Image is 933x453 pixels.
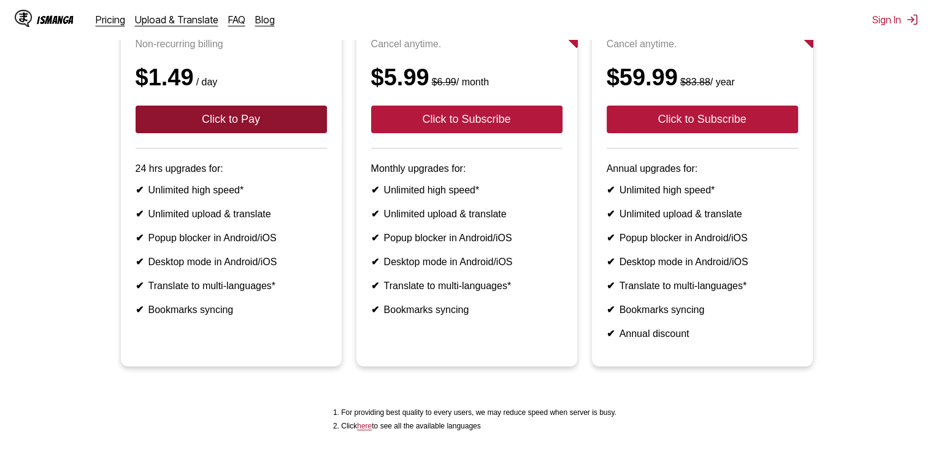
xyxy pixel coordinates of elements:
[607,256,798,268] li: Desktop mode in Android/iOS
[872,14,918,26] button: Sign In
[371,281,379,291] b: ✔
[136,304,144,315] b: ✔
[136,208,327,220] li: Unlimited upload & translate
[371,64,562,91] div: $5.99
[607,39,798,50] p: Cancel anytime.
[136,64,327,91] div: $1.49
[432,77,456,87] s: $6.99
[136,184,327,196] li: Unlimited high speed*
[607,208,798,220] li: Unlimited upload & translate
[136,281,144,291] b: ✔
[371,232,562,244] li: Popup blocker in Android/iOS
[136,163,327,174] p: 24 hrs upgrades for:
[607,280,798,292] li: Translate to multi-languages*
[607,328,615,339] b: ✔
[371,304,562,316] li: Bookmarks syncing
[136,257,144,267] b: ✔
[371,163,562,174] p: Monthly upgrades for:
[371,304,379,315] b: ✔
[136,209,144,219] b: ✔
[371,257,379,267] b: ✔
[607,304,615,315] b: ✔
[341,422,616,430] li: Click to see all the available languages
[136,106,327,133] button: Click to Pay
[136,304,327,316] li: Bookmarks syncing
[371,280,562,292] li: Translate to multi-languages*
[607,281,615,291] b: ✔
[96,14,125,26] a: Pricing
[680,77,710,87] s: $83.88
[607,232,798,244] li: Popup blocker in Android/iOS
[607,257,615,267] b: ✔
[429,77,489,87] small: / month
[906,14,918,26] img: Sign out
[607,184,798,196] li: Unlimited high speed*
[136,39,327,50] p: Non-recurring billing
[371,185,379,195] b: ✔
[15,10,32,27] img: IsManga Logo
[136,256,327,268] li: Desktop mode in Android/iOS
[357,422,372,430] a: Available languages
[607,233,615,243] b: ✔
[136,185,144,195] b: ✔
[607,163,798,174] p: Annual upgrades for:
[607,304,798,316] li: Bookmarks syncing
[341,408,616,417] li: For providing best quality to every users, we may reduce speed when server is busy.
[607,185,615,195] b: ✔
[607,209,615,219] b: ✔
[371,106,562,133] button: Click to Subscribe
[136,233,144,243] b: ✔
[37,14,74,26] div: IsManga
[607,328,798,339] li: Annual discount
[371,39,562,50] p: Cancel anytime.
[371,208,562,220] li: Unlimited upload & translate
[678,77,735,87] small: / year
[607,64,798,91] div: $59.99
[371,209,379,219] b: ✔
[136,232,327,244] li: Popup blocker in Android/iOS
[371,184,562,196] li: Unlimited high speed*
[607,106,798,133] button: Click to Subscribe
[371,256,562,268] li: Desktop mode in Android/iOS
[136,280,327,292] li: Translate to multi-languages*
[255,14,275,26] a: Blog
[228,14,245,26] a: FAQ
[15,10,96,29] a: IsManga LogoIsManga
[135,14,218,26] a: Upload & Translate
[194,77,218,87] small: / day
[371,233,379,243] b: ✔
